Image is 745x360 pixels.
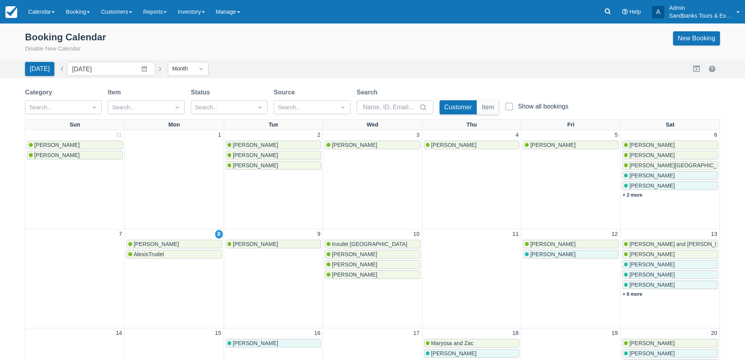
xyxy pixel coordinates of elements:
a: [PERSON_NAME] [523,250,619,259]
a: [PERSON_NAME] [622,339,718,347]
input: Date [67,62,155,76]
a: [PERSON_NAME] [126,240,222,248]
span: [PERSON_NAME] and [PERSON_NAME] [629,241,732,247]
a: [PERSON_NAME] [424,349,520,358]
label: Status [191,88,213,97]
a: [PERSON_NAME] [622,270,718,279]
a: 14 [114,329,124,338]
a: Insulet [GEOGRAPHIC_DATA] [325,240,420,248]
span: Insulet [GEOGRAPHIC_DATA] [332,241,408,247]
button: [DATE] [25,62,54,76]
a: [PERSON_NAME] [226,141,321,149]
button: Disable New Calendar [25,45,81,53]
a: [PERSON_NAME] [523,240,619,248]
span: Dropdown icon [256,103,264,111]
label: Item [108,88,124,97]
a: 31 [114,131,124,139]
a: 15 [214,329,223,338]
a: 3 [415,131,421,139]
a: 17 [412,329,421,338]
i: Help [622,9,628,14]
a: 1 [217,131,223,139]
a: 18 [511,329,520,338]
a: 7 [117,230,124,239]
a: [PERSON_NAME] and [PERSON_NAME] [622,240,718,248]
a: Thu [465,120,478,130]
a: [PERSON_NAME] [424,141,520,149]
a: 4 [514,131,520,139]
a: [PERSON_NAME] [325,141,420,149]
span: Help [629,9,641,15]
span: [PERSON_NAME] [629,172,675,179]
span: [PERSON_NAME] [431,350,476,356]
span: [PERSON_NAME] [34,142,80,148]
a: [PERSON_NAME] [226,240,321,248]
span: [PERSON_NAME] [629,350,675,356]
span: Dropdown icon [197,65,205,73]
a: [PERSON_NAME] [27,151,123,159]
a: Tue [267,120,280,130]
img: checkfront-main-nav-mini-logo.png [5,6,17,18]
span: AlexisTrudel [134,251,164,257]
span: [PERSON_NAME] [530,241,576,247]
label: Search [357,88,381,97]
span: [PERSON_NAME] [629,340,675,346]
span: [PERSON_NAME] [332,261,377,268]
span: [PERSON_NAME] [431,142,476,148]
a: 12 [610,230,619,239]
span: [PERSON_NAME] [629,142,675,148]
span: [PERSON_NAME] [332,251,377,257]
span: Dropdown icon [90,103,98,111]
a: Fri [565,120,576,130]
span: [PERSON_NAME] [629,282,675,288]
span: [PERSON_NAME] [332,142,377,148]
span: [PERSON_NAME] [134,241,179,247]
a: [PERSON_NAME] [622,280,718,289]
p: Admin [669,4,732,12]
a: [PERSON_NAME] [622,181,718,190]
span: [PERSON_NAME] [233,162,278,168]
div: Booking Calendar [25,31,106,43]
span: [PERSON_NAME] [530,142,576,148]
a: [PERSON_NAME] [622,250,718,259]
span: [PERSON_NAME] [629,152,675,158]
a: AlexisTrudel [126,250,222,259]
span: [PERSON_NAME] [629,251,675,257]
a: [PERSON_NAME] [27,141,123,149]
a: [PERSON_NAME] [325,260,420,269]
span: [PERSON_NAME] [233,241,278,247]
div: Show all bookings [518,103,568,110]
a: 10 [412,230,421,239]
input: Name, ID, Email... [363,100,418,114]
span: [PERSON_NAME] [233,152,278,158]
a: + 6 more [623,291,643,297]
a: Sat [664,120,676,130]
span: [PERSON_NAME] [233,340,278,346]
a: 16 [312,329,322,338]
a: 2 [316,131,322,139]
span: [PERSON_NAME] [233,142,278,148]
a: 11 [511,230,520,239]
a: 13 [709,230,719,239]
a: [PERSON_NAME] [325,270,420,279]
a: Sun [68,120,82,130]
a: 5 [613,131,619,139]
span: [PERSON_NAME] [332,271,377,278]
a: 20 [709,329,719,338]
a: + 2 more [623,192,643,198]
span: [PERSON_NAME] [629,183,675,189]
a: New Booking [673,31,720,45]
a: [PERSON_NAME] [622,151,718,159]
a: Wed [365,120,380,130]
span: Dropdown icon [339,103,347,111]
a: [PERSON_NAME] [622,141,718,149]
span: Maryssa and Zac [431,340,473,346]
span: [PERSON_NAME][GEOGRAPHIC_DATA] [629,162,732,168]
a: [PERSON_NAME] [622,349,718,358]
a: 6 [713,131,719,139]
a: [PERSON_NAME] [226,151,321,159]
div: A [652,6,664,18]
button: Customer [440,100,477,114]
a: 19 [610,329,619,338]
a: [PERSON_NAME] [226,339,321,347]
